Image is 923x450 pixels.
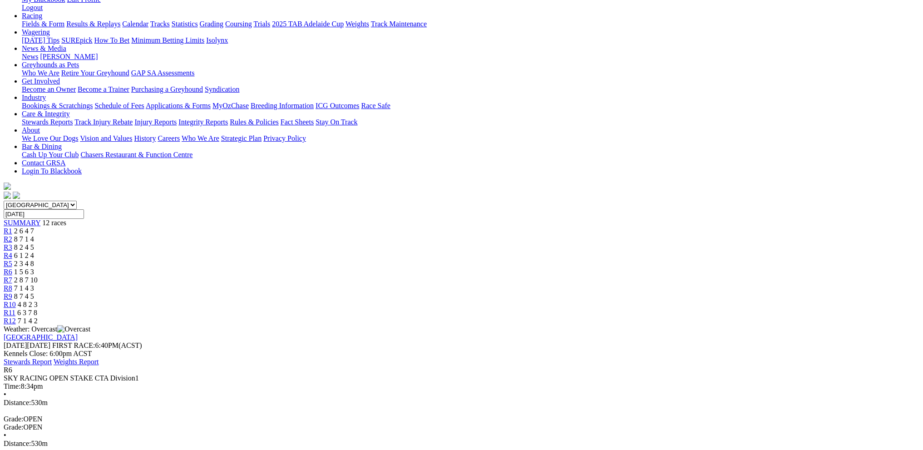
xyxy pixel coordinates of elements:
[74,118,133,126] a: Track Injury Rebate
[4,350,919,358] div: Kennels Close: 6:00pm ACST
[205,85,239,93] a: Syndication
[14,276,38,284] span: 2 8 7 10
[94,102,144,109] a: Schedule of Fees
[371,20,427,28] a: Track Maintenance
[4,284,12,292] a: R8
[4,309,15,316] a: R11
[4,399,31,406] span: Distance:
[230,118,279,126] a: Rules & Policies
[22,151,79,158] a: Cash Up Your Club
[22,4,43,11] a: Logout
[131,85,203,93] a: Purchasing a Greyhound
[4,431,6,439] span: •
[22,94,46,101] a: Industry
[4,219,40,227] a: SUMMARY
[4,423,24,431] span: Grade:
[22,102,93,109] a: Bookings & Scratchings
[4,374,919,382] div: SKY RACING OPEN STAKE CTA Division1
[17,309,37,316] span: 6 3 7 8
[346,20,369,28] a: Weights
[206,36,228,44] a: Isolynx
[4,252,12,259] a: R4
[4,325,90,333] span: Weather: Overcast
[40,53,98,60] a: [PERSON_NAME]
[134,118,177,126] a: Injury Reports
[122,20,148,28] a: Calendar
[4,382,919,391] div: 8:34pm
[22,134,78,142] a: We Love Our Dogs
[78,85,129,93] a: Become a Trainer
[4,358,52,366] a: Stewards Report
[14,268,34,276] span: 1 5 6 3
[18,317,38,325] span: 7 1 4 2
[22,143,62,150] a: Bar & Dining
[52,341,142,349] span: 6:40PM(ACST)
[22,20,64,28] a: Fields & Form
[22,69,919,77] div: Greyhounds as Pets
[221,134,262,142] a: Strategic Plan
[22,102,919,110] div: Industry
[4,292,12,300] a: R9
[22,151,919,159] div: Bar & Dining
[22,77,60,85] a: Get Involved
[4,399,919,407] div: 530m
[14,292,34,300] span: 8 7 4 5
[4,243,12,251] a: R3
[54,358,99,366] a: Weights Report
[22,85,919,94] div: Get Involved
[182,134,219,142] a: Who We Are
[361,102,390,109] a: Race Safe
[22,134,919,143] div: About
[225,20,252,28] a: Coursing
[263,134,306,142] a: Privacy Policy
[57,325,90,333] img: Overcast
[4,209,84,219] input: Select date
[4,260,12,267] a: R5
[22,118,73,126] a: Stewards Reports
[131,69,195,77] a: GAP SA Assessments
[4,333,78,341] a: [GEOGRAPHIC_DATA]
[22,126,40,134] a: About
[4,227,12,235] a: R1
[134,134,156,142] a: History
[251,102,314,109] a: Breeding Information
[4,440,31,447] span: Distance:
[22,69,59,77] a: Who We Are
[22,159,65,167] a: Contact GRSA
[80,134,132,142] a: Vision and Values
[14,227,34,235] span: 2 6 4 7
[4,440,919,448] div: 530m
[4,301,16,308] a: R10
[4,192,11,199] img: facebook.svg
[4,317,16,325] a: R12
[22,85,76,93] a: Become an Owner
[131,36,204,44] a: Minimum Betting Limits
[13,192,20,199] img: twitter.svg
[4,415,919,423] div: OPEN
[14,260,34,267] span: 2 3 4 8
[4,341,27,349] span: [DATE]
[4,423,919,431] div: OPEN
[4,268,12,276] span: R6
[14,284,34,292] span: 7 1 4 3
[150,20,170,28] a: Tracks
[253,20,270,28] a: Trials
[14,252,34,259] span: 6 1 2 4
[22,20,919,28] div: Racing
[272,20,344,28] a: 2025 TAB Adelaide Cup
[22,118,919,126] div: Care & Integrity
[22,61,79,69] a: Greyhounds as Pets
[4,391,6,398] span: •
[22,167,82,175] a: Login To Blackbook
[178,118,228,126] a: Integrity Reports
[22,110,70,118] a: Care & Integrity
[61,36,92,44] a: SUREpick
[66,20,120,28] a: Results & Replays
